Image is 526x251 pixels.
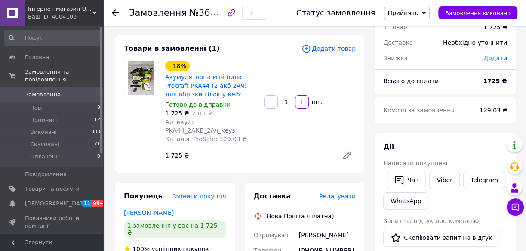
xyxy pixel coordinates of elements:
[30,104,43,112] span: Нові
[129,8,187,18] span: Замовлення
[92,200,106,207] span: 99+
[480,107,507,114] span: 129.03 ₴
[383,55,408,62] span: Знижка
[296,9,375,17] div: Статус замовлення
[28,13,103,21] div: Ваш ID: 4004103
[124,220,226,238] div: 1 замовлення у вас на 1 725 ₴
[383,77,439,84] span: Всього до сплати
[483,55,507,62] span: Додати
[165,101,231,108] span: Готово до відправки
[128,61,154,95] img: Акумуляторна міні пила Procraft PKA44 (2 акб 2Ач) для обрізки гілок у кейсі
[124,192,163,200] span: Покупець
[94,140,100,148] span: 71
[438,6,517,19] button: Замовлення виконано
[189,7,250,18] span: №361638994
[507,198,524,216] button: Чат з покупцем
[388,9,418,16] span: Прийнято
[165,118,235,134] span: Артикул: PKA44_2АКБ_2Ач_keys
[338,147,356,164] a: Редагувати
[483,77,507,84] b: 1725 ₴
[25,91,61,99] span: Замовлення
[4,30,101,46] input: Пошук
[25,53,49,61] span: Головна
[265,212,336,220] div: Нова Пошта (платна)
[192,111,212,117] span: 2 100 ₴
[30,153,57,161] span: Оплачені
[319,193,356,200] span: Редагувати
[94,116,100,124] span: 12
[25,200,89,208] span: [DEMOGRAPHIC_DATA]
[25,185,80,193] span: Товари та послуги
[383,143,394,151] span: Дії
[383,160,447,167] span: Написати покупцеві
[25,170,67,178] span: Повідомлення
[445,10,511,16] span: Замовлення виконано
[112,9,119,17] div: Повернутися назад
[30,128,57,136] span: Виконані
[30,116,57,124] span: Прийняті
[25,68,103,84] span: Замовлення та повідомлення
[162,149,335,161] div: 1 725 ₴
[82,200,92,207] span: 11
[383,217,479,224] span: Запит на відгук про компанію
[28,5,92,13] span: Інтернет-магазин UKaTools
[165,110,189,117] span: 1 725 ₴
[483,23,507,31] div: 1 725 ₴
[297,227,357,243] div: [PERSON_NAME]
[172,193,226,200] span: Змінити покупця
[91,128,100,136] span: 833
[165,136,247,143] span: Каталог ProSale: 129.03 ₴
[30,140,59,148] span: Скасовані
[25,214,80,230] span: Показники роботи компанії
[124,44,220,53] span: Товари в замовленні (1)
[310,98,323,106] div: шт.
[124,209,174,216] a: [PERSON_NAME]
[429,171,459,189] a: Viber
[383,107,455,114] span: Комісія за замовлення
[254,192,291,200] span: Доставка
[165,61,190,71] div: - 18%
[97,104,100,112] span: 0
[254,232,289,239] span: Отримувач
[463,171,505,189] a: Telegram
[383,192,428,210] a: WhatsApp
[387,171,426,189] button: Чат
[97,153,100,161] span: 0
[383,229,499,247] button: Скопіювати запит на відгук
[165,74,246,98] a: Акумуляторна міні пила Procraft PKA44 (2 акб 2Ач) для обрізки гілок у кейсі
